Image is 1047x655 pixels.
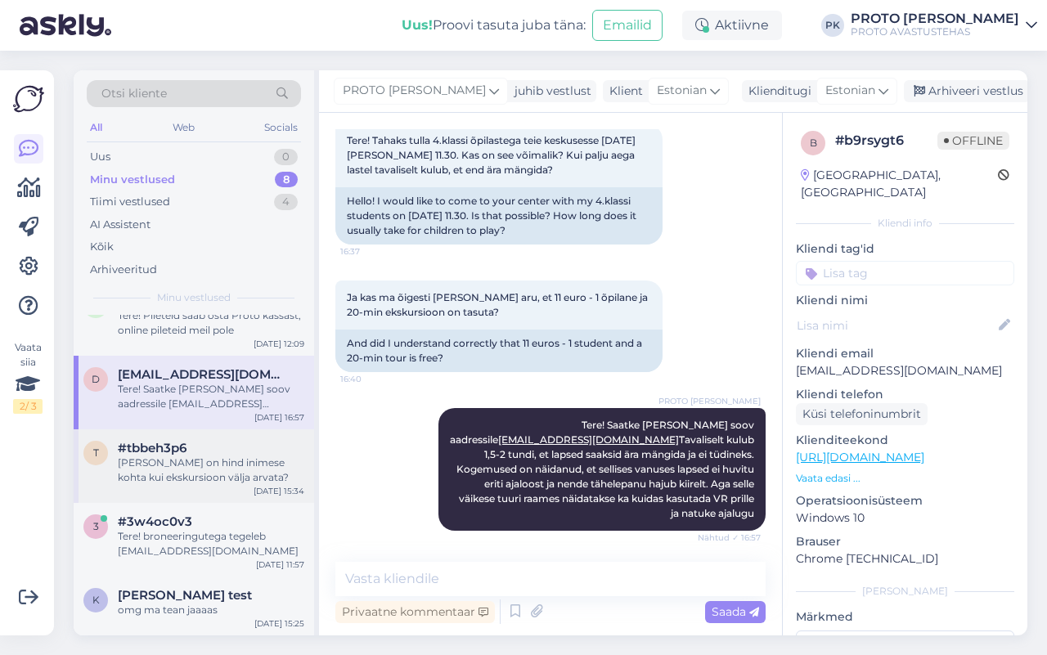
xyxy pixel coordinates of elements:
[13,340,43,414] div: Vaata siia
[937,132,1009,150] span: Offline
[274,149,298,165] div: 0
[254,411,304,424] div: [DATE] 16:57
[335,187,663,245] div: Hello! I would like to come to your center with my 4.klassi students on [DATE] 11.30. Is that pos...
[796,533,1014,550] p: Brauser
[508,83,591,100] div: juhib vestlust
[835,131,937,150] div: # b9rsygt6
[801,167,998,201] div: [GEOGRAPHIC_DATA], [GEOGRAPHIC_DATA]
[796,362,1014,379] p: [EMAIL_ADDRESS][DOMAIN_NAME]
[821,14,844,37] div: PK
[275,172,298,188] div: 8
[92,594,100,606] span: K
[796,345,1014,362] p: Kliendi email
[797,316,995,334] input: Lisa nimi
[343,82,486,100] span: PROTO [PERSON_NAME]
[254,338,304,350] div: [DATE] 12:09
[93,520,99,532] span: 3
[796,216,1014,231] div: Kliendi info
[796,292,1014,309] p: Kliendi nimi
[90,239,114,255] div: Kõik
[13,83,44,114] img: Askly Logo
[796,471,1014,486] p: Vaata edasi ...
[335,601,495,623] div: Privaatne kommentaar
[657,82,707,100] span: Estonian
[87,117,106,138] div: All
[92,373,100,385] span: d
[347,134,637,176] span: Tere! Tahaks tulla 4.klassi õpilastega teie keskusesse [DATE][PERSON_NAME] 11.30. Kas on see võim...
[118,382,304,411] div: Tere! Saatke [PERSON_NAME] soov aadressile [EMAIL_ADDRESS][DOMAIN_NAME] Tavaliselt kulub 1,5-2 tu...
[796,492,1014,509] p: Operatsioonisüsteem
[796,386,1014,403] p: Kliendi telefon
[742,83,811,100] div: Klienditugi
[254,617,304,630] div: [DATE] 15:25
[118,367,288,382] span: darja.poskina@nerg.ee
[402,17,433,33] b: Uus!
[93,446,99,459] span: t
[658,395,761,407] span: PROTO [PERSON_NAME]
[796,432,1014,449] p: Klienditeekond
[101,85,167,102] span: Otsi kliente
[796,240,1014,258] p: Kliendi tag'id
[904,80,1030,102] div: Arhiveeri vestlus
[261,117,301,138] div: Socials
[90,172,175,188] div: Minu vestlused
[118,588,252,603] span: Kassa test
[347,291,650,318] span: Ja kas ma õigesti [PERSON_NAME] aru, et 11 euro - 1 õpilane ja 20-min ekskursioon on tasuta?
[118,514,192,529] span: #3w4oc0v3
[603,83,643,100] div: Klient
[796,584,1014,599] div: [PERSON_NAME]
[796,509,1014,527] p: Windows 10
[254,485,304,497] div: [DATE] 15:34
[90,149,110,165] div: Uus
[796,608,1014,626] p: Märkmed
[796,403,928,425] div: Küsi telefoninumbrit
[118,603,304,617] div: omg ma tean jaaaas
[118,308,304,338] div: Tere! Pileteid saab osta Proto kassast, online pileteid meil pole
[118,455,304,485] div: [PERSON_NAME] on hind inimese kohta kui ekskursioon välja arvata?
[796,550,1014,568] p: Chrome [TECHNICAL_ID]
[335,330,663,372] div: And did I understand correctly that 11 euros - 1 student and a 20-min tour is free?
[682,11,782,40] div: Aktiivne
[810,137,817,149] span: b
[796,261,1014,285] input: Lisa tag
[825,82,875,100] span: Estonian
[118,441,186,455] span: #tbbeh3p6
[851,12,1037,38] a: PROTO [PERSON_NAME]PROTO AVASTUSTEHAS
[274,194,298,210] div: 4
[169,117,198,138] div: Web
[256,559,304,571] div: [DATE] 11:57
[851,12,1019,25] div: PROTO [PERSON_NAME]
[118,529,304,559] div: Tere! broneeringutega tegeleb [EMAIL_ADDRESS][DOMAIN_NAME]
[450,419,757,519] span: Tere! Saatke [PERSON_NAME] soov aadressile Tavaliselt kulub 1,5-2 tundi, et lapsed saaksid ära mä...
[13,399,43,414] div: 2 / 3
[592,10,663,41] button: Emailid
[851,25,1019,38] div: PROTO AVASTUSTEHAS
[698,532,761,544] span: Nähtud ✓ 16:57
[90,262,157,278] div: Arhiveeritud
[90,217,151,233] div: AI Assistent
[157,290,231,305] span: Minu vestlused
[498,433,679,446] a: [EMAIL_ADDRESS][DOMAIN_NAME]
[340,373,402,385] span: 16:40
[402,16,586,35] div: Proovi tasuta juba täna:
[340,245,402,258] span: 16:37
[796,450,924,464] a: [URL][DOMAIN_NAME]
[712,604,759,619] span: Saada
[90,194,170,210] div: Tiimi vestlused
